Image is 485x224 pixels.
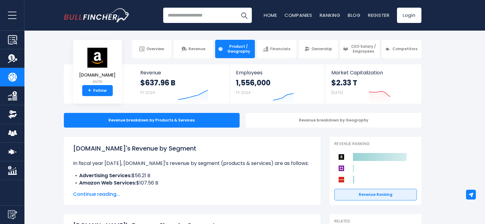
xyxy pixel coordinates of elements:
[236,70,319,76] span: Employees
[140,78,175,88] strong: $637.96 B
[334,189,417,200] a: Revenue Ranking
[397,8,421,23] a: Login
[140,90,155,95] small: FY 2024
[331,90,343,95] small: [DATE]
[64,113,240,128] div: Revenue breakdown by Products & Services
[79,179,136,186] b: Amazon Web Services:
[236,90,251,95] small: FY 2024
[146,47,164,51] span: Overview
[285,12,312,18] a: Companies
[64,8,130,22] a: Go to homepage
[311,47,332,51] span: Ownership
[236,78,270,88] strong: 1,556,000
[392,47,417,51] span: Competitors
[237,8,252,23] button: Search
[340,40,380,58] a: CEO Salary / Employees
[225,44,252,54] span: Product / Geography
[73,172,311,179] li: $56.21 B
[331,70,414,76] span: Market Capitalization
[270,47,290,51] span: Financials
[348,12,361,18] a: Blog
[174,40,213,58] a: Revenue
[73,191,311,198] span: Continue reading...
[134,64,230,104] a: Revenue $637.96 B FY 2024
[368,12,390,18] a: Register
[82,85,113,96] a: +Follow
[64,8,130,22] img: Bullfincher logo
[79,73,116,78] span: [DOMAIN_NAME]
[79,79,116,84] small: AMZN
[132,40,171,58] a: Overview
[334,141,417,147] p: Revenue Ranking
[8,110,17,119] img: Ownership
[331,78,357,88] strong: $2.33 T
[215,40,255,58] a: Product / Geography
[337,153,345,161] img: Amazon.com competitors logo
[337,164,345,172] img: Wayfair competitors logo
[337,176,345,184] img: AutoZone competitors logo
[299,40,338,58] a: Ownership
[246,113,421,128] div: Revenue breakdown by Geography
[79,47,116,85] a: [DOMAIN_NAME] AMZN
[73,160,311,167] p: In fiscal year [DATE], [DOMAIN_NAME]'s revenue by segment (products & services) are as follows:
[334,219,417,224] p: Related
[73,144,311,153] h1: [DOMAIN_NAME]'s Revenue by Segment
[189,47,205,51] span: Revenue
[382,40,421,58] a: Competitors
[79,172,132,179] b: Advertising Services:
[230,64,325,104] a: Employees 1,556,000 FY 2024
[264,12,277,18] a: Home
[320,12,340,18] a: Ranking
[257,40,296,58] a: Financials
[73,179,311,187] li: $107.56 B
[325,64,421,104] a: Market Capitalization $2.33 T [DATE]
[350,44,377,54] span: CEO Salary / Employees
[140,70,224,76] span: Revenue
[88,88,91,93] strong: +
